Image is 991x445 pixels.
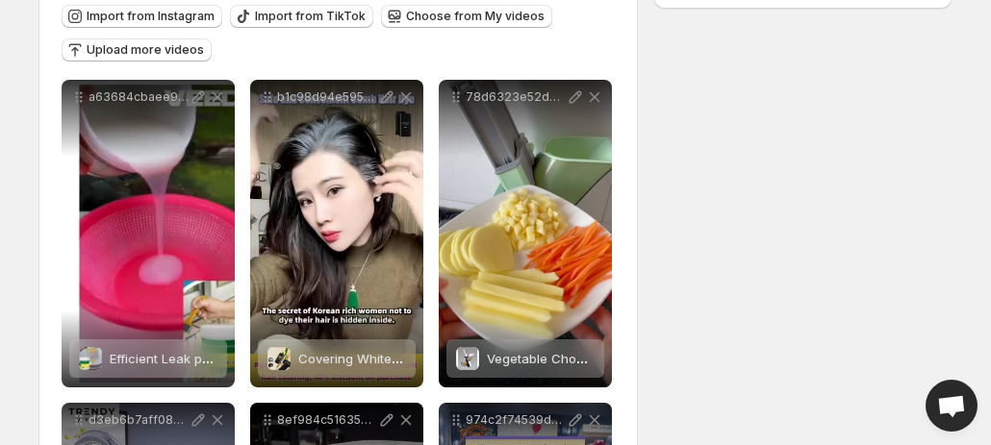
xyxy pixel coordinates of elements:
[277,89,377,105] p: b1c98d94e595f27083c34248c278c624
[230,5,373,28] button: Import from TikTok
[110,351,350,366] span: Efficient Leak privation Waterproof Glue
[381,5,552,28] button: Choose from My videos
[89,412,189,428] p: d3eb6b7aff08893deee8392eb043a872
[487,351,712,366] span: Vegetable Chopper Slicer for Kitchen
[466,412,566,428] p: 974c2f74539d45aee510b7d7113e57dd
[466,89,566,105] p: 78d6323e52daf186c09f0f2c5fd249ce
[298,351,661,366] span: Covering White Hair is Simple and Convenient 20gm - Black
[87,42,204,58] span: Upload more videos
[926,380,978,432] a: Open chat
[250,80,423,387] div: b1c98d94e595f27083c34248c278c624Covering White Hair is Simple and Convenient 20gm - BlackCovering...
[62,80,235,387] div: a63684cbaee983d143a8b6c5758d5bfaEfficient Leak privation Waterproof GlueEfficient Leak privation ...
[255,9,366,24] span: Import from TikTok
[267,347,291,370] img: Covering White Hair is Simple and Convenient 20gm - Black
[89,89,189,105] p: a63684cbaee983d143a8b6c5758d5bfa
[87,9,215,24] span: Import from Instagram
[277,412,377,428] p: 8ef984c51635d4377da75c504393fbf9
[406,9,545,24] span: Choose from My videos
[79,347,102,370] img: Efficient Leak privation Waterproof Glue
[62,38,212,62] button: Upload more videos
[62,5,222,28] button: Import from Instagram
[439,80,612,387] div: 78d6323e52daf186c09f0f2c5fd249ceVegetable Chopper Slicer for KitchenVegetable Chopper Slicer for ...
